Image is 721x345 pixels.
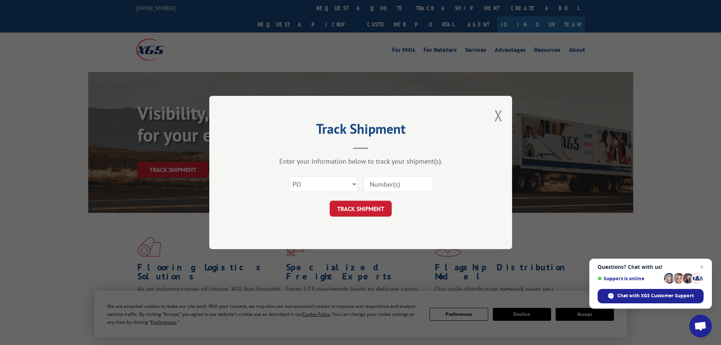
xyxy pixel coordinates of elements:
[598,289,704,303] div: Chat with XGS Customer Support
[494,105,503,125] button: Close modal
[330,201,392,217] button: TRACK SHIPMENT
[247,157,474,165] div: Enter your information below to track your shipment(s).
[598,264,704,270] span: Questions? Chat with us!
[697,262,706,272] span: Close chat
[617,292,694,299] span: Chat with XGS Customer Support
[247,123,474,138] h2: Track Shipment
[363,176,433,192] input: Number(s)
[598,276,661,281] span: Support is online
[689,315,712,337] div: Open chat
